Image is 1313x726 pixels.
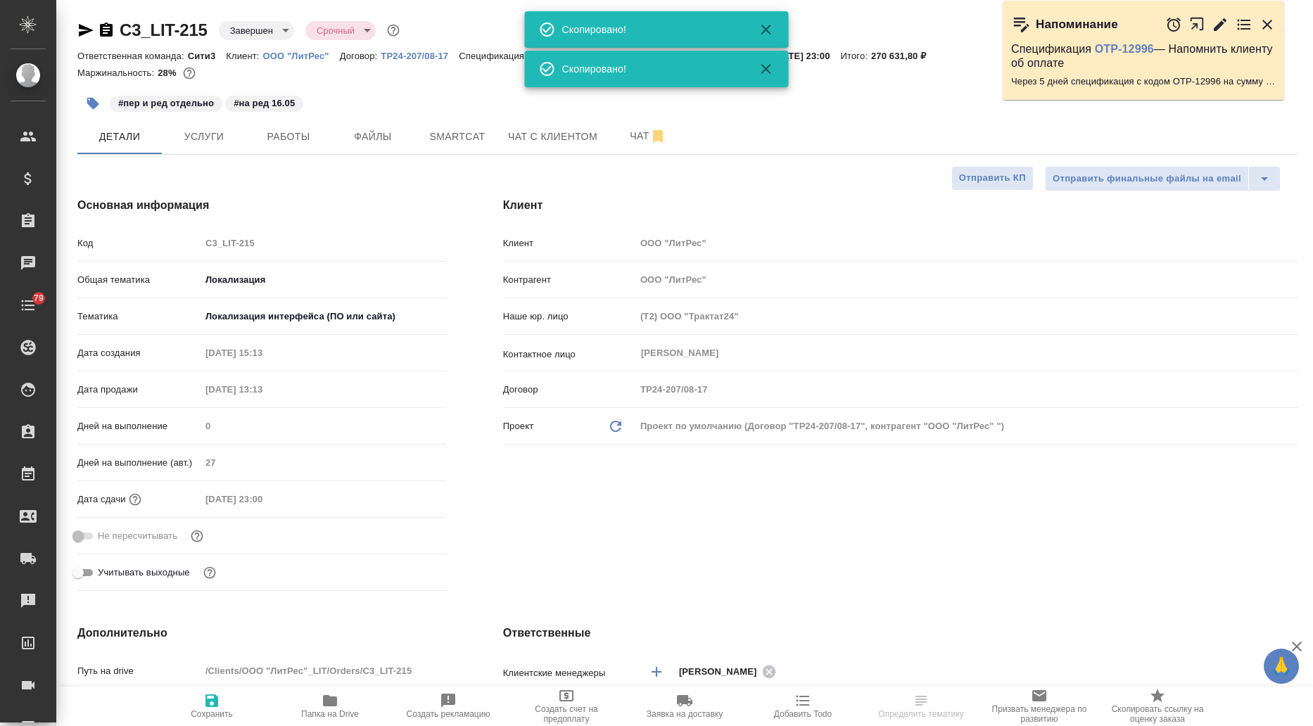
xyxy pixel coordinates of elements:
[614,127,682,145] span: Чат
[305,21,376,40] div: Завершен
[77,236,201,250] p: Код
[255,128,322,146] span: Работы
[389,687,507,726] button: Создать рекламацию
[635,233,1298,253] input: Пустое поле
[226,51,262,61] p: Клиент:
[201,233,447,253] input: Пустое поле
[1053,171,1241,187] span: Отправить финальные файлы на email
[679,665,766,679] span: [PERSON_NAME]
[635,379,1298,400] input: Пустое поле
[77,492,126,507] p: Дата сдачи
[503,666,635,680] p: Клиентские менеджеры
[1045,166,1281,191] div: split button
[1036,18,1118,32] p: Напоминание
[503,197,1298,214] h4: Клиент
[98,529,177,543] span: Не пересчитывать
[774,709,832,719] span: Добавить Todo
[191,709,233,719] span: Сохранить
[862,687,980,726] button: Определить тематику
[381,51,459,61] p: ТР24-207/08-17
[77,197,447,214] h4: Основная информация
[201,489,324,509] input: Пустое поле
[1095,43,1154,55] a: OTP-12996
[635,306,1298,326] input: Пустое поле
[516,704,617,724] span: Создать счет на предоплату
[77,664,201,678] p: Путь на drive
[1098,687,1217,726] button: Скопировать ссылку на оценку заказа
[170,128,238,146] span: Услуги
[508,128,597,146] span: Чат с клиентом
[234,96,295,110] p: #на ред 16.05
[871,51,937,61] p: 270 631,80 ₽
[503,383,635,397] p: Договор
[1011,42,1276,70] p: Спецификация — Напомнить клиенту об оплате
[126,490,144,509] button: Если добавить услуги и заполнить их объемом, то дата рассчитается автоматически
[562,23,738,37] div: Скопировано!
[1011,75,1276,89] p: Через 5 дней спецификация с кодом OTP-12996 на сумму 7940.98 RUB будет просрочена
[1269,651,1293,681] span: 🙏
[219,21,294,40] div: Завершен
[635,414,1298,438] div: Проект по умолчанию (Договор "ТР24-207/08-17", контрагент "ООО "ЛитРес" ")
[980,687,1098,726] button: Призвать менеджера по развитию
[77,456,201,470] p: Дней на выполнение (авт.)
[649,128,666,145] svg: Отписаться
[503,236,635,250] p: Клиент
[201,416,447,436] input: Пустое поле
[507,687,626,726] button: Создать счет на предоплату
[749,21,783,38] button: Закрыть
[158,68,179,78] p: 28%
[749,60,783,77] button: Закрыть
[263,51,340,61] p: ООО "ЛитРес"
[1259,16,1276,33] button: Закрыть
[301,709,359,719] span: Папка на Drive
[77,88,108,119] button: Добавить тэг
[640,655,673,689] button: Добавить менеджера
[626,687,744,726] button: Заявка на доставку
[562,62,738,76] div: Скопировано!
[503,348,635,362] p: Контактное лицо
[77,419,201,433] p: Дней на выполнение
[407,709,490,719] span: Создать рекламацию
[339,128,407,146] span: Файлы
[635,269,1298,290] input: Пустое поле
[77,625,447,642] h4: Дополнительно
[98,566,190,580] span: Учитывать выходные
[744,687,862,726] button: Добавить Todo
[503,625,1298,642] h4: Ответственные
[98,22,115,39] button: Скопировать ссылку
[201,379,324,400] input: Пустое поле
[1189,9,1205,39] button: Открыть в новой вкладке
[841,51,871,61] p: Итого:
[180,64,198,82] button: 91147.98 RUB; 119.88 USD; 684.66 EUR;
[773,51,841,61] p: [DATE] 23:00
[647,709,723,719] span: Заявка на доставку
[4,288,53,323] a: 79
[77,310,201,324] p: Тематика
[959,170,1026,186] span: Отправить КП
[459,51,530,61] p: Спецификация:
[201,563,219,582] button: Выбери, если сб и вс нужно считать рабочими днями для выполнения заказа.
[201,305,447,329] div: Локализация интерфейса (ПО или сайта)
[188,527,206,545] button: Включи, если не хочешь, чтобы указанная дата сдачи изменилась после переставления заказа в 'Подтв...
[77,383,201,397] p: Дата продажи
[1165,16,1182,33] button: Отложить
[120,20,208,39] a: C3_LIT-215
[263,49,340,61] a: ООО "ЛитРес"
[108,96,224,108] span: пер и ред отдельно
[951,166,1034,191] button: Отправить КП
[503,419,534,433] p: Проект
[118,96,214,110] p: #пер и ред отдельно
[77,273,201,287] p: Общая тематика
[77,68,158,78] p: Маржинальность:
[86,128,153,146] span: Детали
[77,51,188,61] p: Ответственная команда:
[424,128,491,146] span: Smartcat
[989,704,1090,724] span: Призвать менеджера по развитию
[201,452,447,473] input: Пустое поле
[201,343,324,363] input: Пустое поле
[384,21,402,39] button: Доп статусы указывают на важность/срочность заказа
[201,268,447,292] div: Локализация
[77,22,94,39] button: Скопировать ссылку для ЯМессенджера
[153,687,271,726] button: Сохранить
[25,291,52,305] span: 79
